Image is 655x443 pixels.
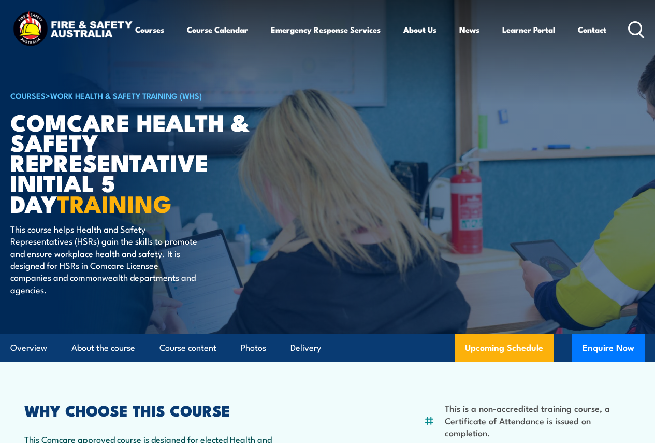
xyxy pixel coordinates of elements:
a: Contact [578,17,606,42]
a: Work Health & Safety Training (WHS) [50,90,202,101]
a: Emergency Response Services [271,17,381,42]
a: About the course [71,334,135,362]
a: Course Calendar [187,17,248,42]
p: This course helps Health and Safety Representatives (HSRs) gain the skills to promote and ensure ... [10,223,199,295]
h6: > [10,89,266,102]
a: COURSES [10,90,46,101]
strong: TRAINING [57,185,172,221]
li: This is a non-accredited training course, a Certificate of Attendance is issued on completion. [445,402,631,438]
a: Photos [241,334,266,362]
a: Delivery [290,334,321,362]
a: Course content [159,334,216,362]
a: Learner Portal [502,17,555,42]
button: Enquire Now [572,334,645,362]
h1: Comcare Health & Safety Representative Initial 5 Day [10,111,266,213]
a: Upcoming Schedule [455,334,554,362]
a: Courses [135,17,164,42]
a: About Us [403,17,436,42]
h2: WHY CHOOSE THIS COURSE [24,403,287,417]
a: News [459,17,479,42]
a: Overview [10,334,47,362]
